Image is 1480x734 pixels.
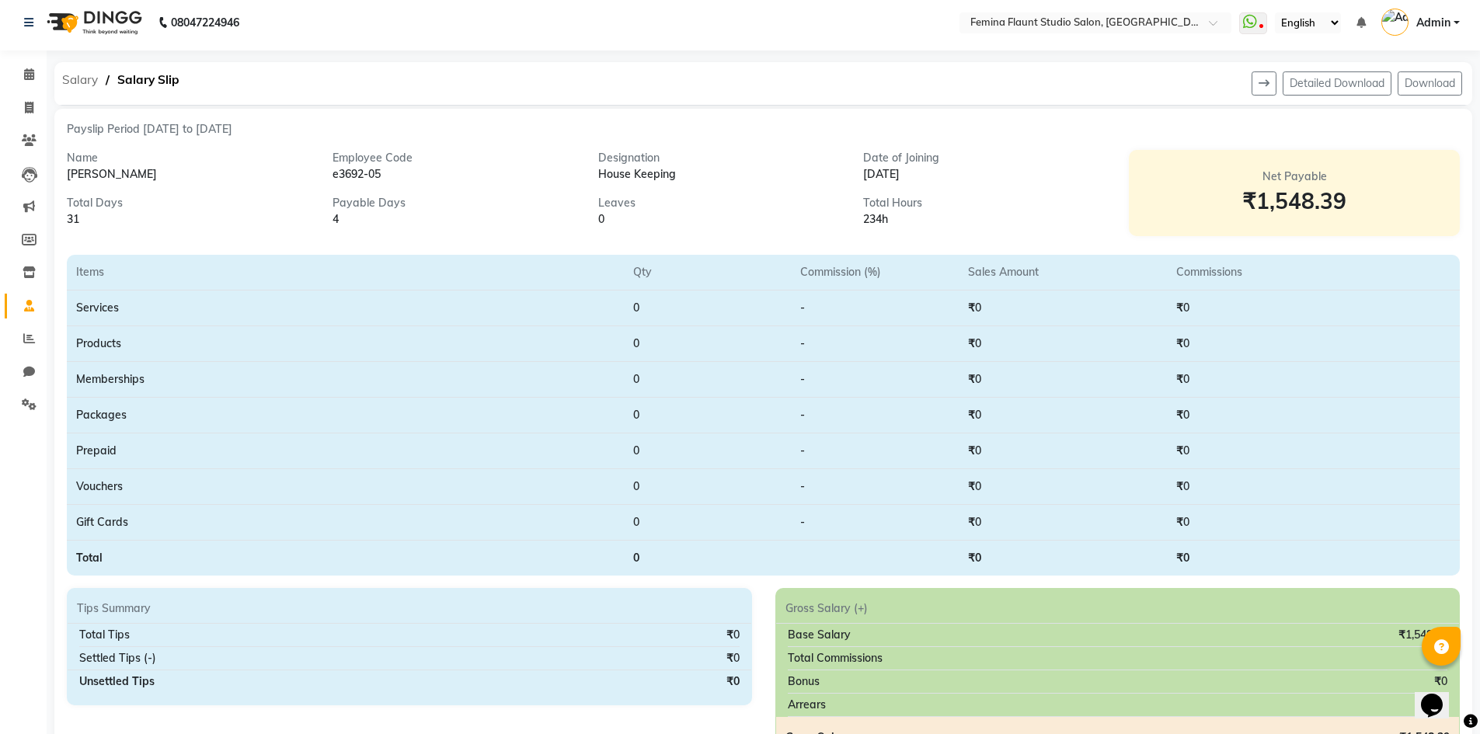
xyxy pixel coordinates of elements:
[171,1,239,44] b: 08047224946
[1167,362,1376,398] td: ₹0
[788,627,851,643] div: Base Salary
[67,433,624,469] td: Prepaid
[624,541,791,576] td: 0
[788,650,883,666] div: Total Commissions
[959,362,1168,398] td: ₹0
[598,195,841,211] div: Leaves
[791,398,958,433] td: -
[726,673,740,690] div: ₹0
[791,255,958,290] th: Commission (%)
[791,469,958,505] td: -
[624,398,791,433] td: 0
[79,627,130,643] div: Total Tips
[79,673,155,690] div: Unsettled Tips
[624,255,791,290] th: Qty
[863,150,1106,166] div: Date of Joining
[598,150,841,166] div: Designation
[791,505,958,541] td: -
[1147,169,1441,185] div: Net Payable
[1398,627,1447,643] div: ₹1,548.39
[67,290,624,326] td: Services
[863,166,1106,183] div: [DATE]
[1381,9,1409,36] img: Admin
[726,627,740,643] div: ₹0
[333,195,575,211] div: Payable Days
[67,398,624,433] td: Packages
[959,290,1168,326] td: ₹0
[67,121,1460,137] div: Payslip Period [DATE] to [DATE]
[333,211,575,228] div: 4
[959,505,1168,541] td: ₹0
[624,433,791,469] td: 0
[67,362,624,398] td: Memberships
[1416,15,1450,31] span: Admin
[959,255,1168,290] th: Sales Amount
[67,505,624,541] td: Gift Cards
[1167,255,1376,290] th: Commissions
[791,290,958,326] td: -
[67,211,309,228] div: 31
[791,326,958,362] td: -
[1167,469,1376,505] td: ₹0
[624,469,791,505] td: 0
[333,150,575,166] div: Employee Code
[67,326,624,362] td: Products
[67,469,624,505] td: Vouchers
[788,697,826,713] div: Arrears
[624,326,791,362] td: 0
[598,211,841,228] div: 0
[1147,185,1441,217] div: ₹1,548.39
[791,362,958,398] td: -
[1167,398,1376,433] td: ₹0
[1167,433,1376,469] td: ₹0
[959,326,1168,362] td: ₹0
[1167,541,1376,576] td: ₹0
[333,166,575,183] div: e3692-05
[788,673,820,690] div: Bonus
[1167,326,1376,362] td: ₹0
[791,433,958,469] td: -
[67,166,309,183] div: [PERSON_NAME]
[624,362,791,398] td: 0
[776,600,1460,617] div: Gross Salary (+)
[79,650,156,666] div: Settled Tips (-)
[67,150,309,166] div: Name
[624,505,791,541] td: 0
[598,166,841,183] div: House Keeping
[863,195,1106,211] div: Total Hours
[959,541,1168,576] td: ₹0
[1283,71,1391,96] button: Detailed Download
[67,195,309,211] div: Total Days
[1167,505,1376,541] td: ₹0
[68,600,751,617] div: Tips Summary
[1415,672,1464,718] iframe: chat widget
[624,290,791,326] td: 0
[863,211,1106,228] div: 234h
[67,541,624,576] td: Total
[726,650,740,666] div: ₹0
[959,398,1168,433] td: ₹0
[959,469,1168,505] td: ₹0
[1167,290,1376,326] td: ₹0
[110,66,187,94] span: Salary Slip
[54,66,106,94] span: Salary
[1398,71,1462,96] button: Download
[67,255,624,290] th: Items
[959,433,1168,469] td: ₹0
[40,1,146,44] img: logo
